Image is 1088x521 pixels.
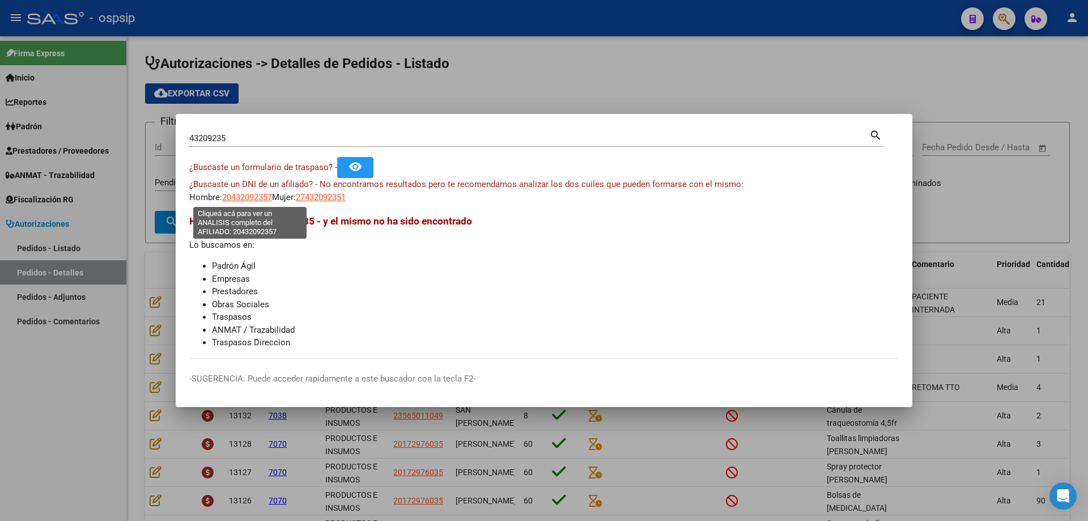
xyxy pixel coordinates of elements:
div: Lo buscamos en: [189,214,899,349]
p: -SUGERENCIA: Puede acceder rapidamente a este buscador con la tecla F2- [189,372,899,386]
span: 27432092351 [296,192,346,202]
li: Prestadores [212,285,899,298]
div: Open Intercom Messenger [1049,482,1077,510]
mat-icon: remove_red_eye [348,160,362,173]
span: 20432092357 [222,192,272,202]
li: Traspasos Direccion [212,336,899,349]
li: Traspasos [212,311,899,324]
mat-icon: search [869,128,882,141]
span: ¿Buscaste un DNI de un afiliado? - No encontramos resultados pero te recomendamos analizar los do... [189,179,743,189]
span: ¿Buscaste un formulario de traspaso? - [189,162,337,172]
li: Obras Sociales [212,298,899,311]
li: Empresas [212,273,899,286]
div: Hombre: Mujer: [189,178,899,204]
li: ANMAT / Trazabilidad [212,324,899,337]
span: Hemos buscado - 43209235 - y el mismo no ha sido encontrado [189,215,472,227]
li: Padrón Ágil [212,260,899,273]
